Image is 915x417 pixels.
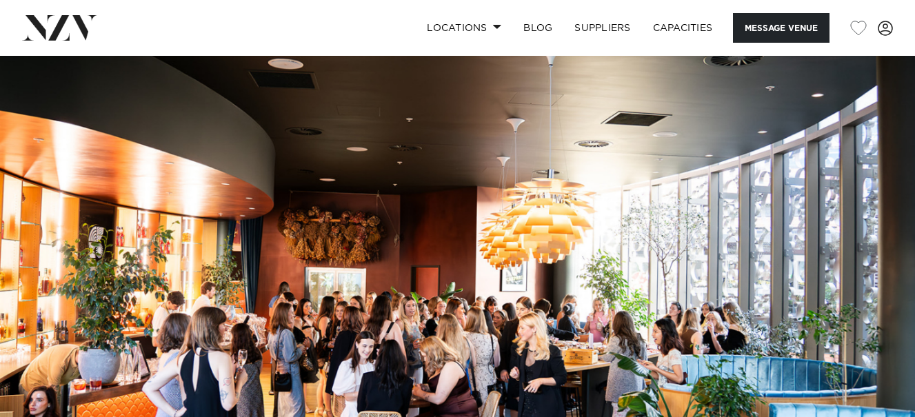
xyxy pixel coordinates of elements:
[733,13,829,43] button: Message Venue
[563,13,641,43] a: SUPPLIERS
[416,13,512,43] a: Locations
[22,15,97,40] img: nzv-logo.png
[642,13,724,43] a: Capacities
[512,13,563,43] a: BLOG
